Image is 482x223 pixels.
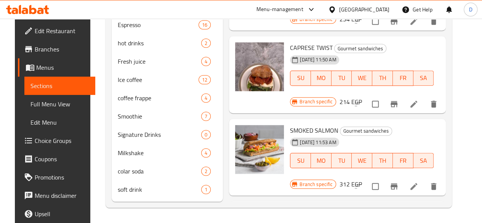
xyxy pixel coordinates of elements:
[367,13,383,29] span: Select to update
[297,56,339,63] span: [DATE] 11:50 AM
[18,40,95,58] a: Branches
[201,167,211,176] div: items
[30,81,89,90] span: Sections
[339,96,362,107] h6: 214 EGP
[290,153,311,168] button: SU
[24,95,95,113] a: Full Menu View
[385,177,403,196] button: Branch-specific-item
[416,72,431,83] span: SA
[18,205,95,223] a: Upsell
[469,5,472,14] span: D
[201,148,211,157] div: items
[375,155,390,166] span: TH
[235,42,284,91] img: CAPRESE TWIST
[201,57,211,66] div: items
[393,71,413,86] button: FR
[112,71,223,89] div: Ice coffee12
[409,99,418,109] a: Edit menu item
[35,136,89,145] span: Choice Groups
[112,125,223,144] div: Signature Drinks0
[35,26,89,35] span: Edit Restaurant
[118,75,199,84] span: Ice coffee
[385,12,403,30] button: Branch-specific-item
[335,155,349,166] span: TU
[409,182,418,191] a: Edit menu item
[296,16,336,23] span: Branch specific
[290,42,333,53] span: CAPRESE TWIST
[416,155,431,166] span: SA
[18,186,95,205] a: Menu disclaimer
[355,72,369,83] span: WE
[396,155,410,166] span: FR
[339,5,389,14] div: [GEOGRAPHIC_DATA]
[118,167,201,176] span: colar soda
[118,130,201,139] span: Signature Drinks
[112,144,223,162] div: Milkshake4
[393,153,413,168] button: FR
[202,58,210,65] span: 4
[202,95,210,102] span: 4
[340,127,392,135] span: Gourmet sandwiches
[202,40,210,47] span: 2
[112,162,223,180] div: colar soda2
[18,168,95,186] a: Promotions
[235,125,284,174] img: SMOKED SALMON
[256,5,303,14] div: Menu-management
[118,185,201,194] span: soft drink
[352,153,372,168] button: WE
[201,185,211,194] div: items
[339,179,362,189] h6: 312 EGP
[112,52,223,71] div: Fresh juice4
[367,178,383,194] span: Select to update
[112,16,223,34] div: Espresso16
[201,112,211,121] div: items
[199,75,211,84] div: items
[36,63,89,72] span: Menus
[199,21,210,29] span: 16
[372,153,393,168] button: TH
[413,153,434,168] button: SA
[118,112,201,121] span: Smoothie
[118,148,201,157] div: Milkshake
[314,72,328,83] span: MO
[199,20,211,29] div: items
[18,58,95,77] a: Menus
[202,168,210,175] span: 2
[335,44,386,53] span: Gourmet sandwiches
[18,22,95,40] a: Edit Restaurant
[30,99,89,109] span: Full Menu View
[296,98,336,105] span: Branch specific
[311,71,331,86] button: MO
[199,76,210,83] span: 12
[409,17,418,26] a: Edit menu item
[118,93,201,103] span: coffee frappe
[352,71,372,86] button: WE
[35,209,89,218] span: Upsell
[112,89,223,107] div: coffee frappe4
[331,153,352,168] button: TU
[311,153,331,168] button: MO
[375,72,390,83] span: TH
[35,45,89,54] span: Branches
[201,39,211,48] div: items
[202,186,210,193] span: 1
[118,57,201,66] span: Fresh juice
[112,34,223,52] div: hot drinks2
[18,132,95,150] a: Choice Groups
[112,180,223,199] div: soft drink1
[18,150,95,168] a: Coupons
[424,12,443,30] button: delete
[35,173,89,182] span: Promotions
[424,95,443,113] button: delete
[202,131,210,138] span: 0
[201,130,211,139] div: items
[35,191,89,200] span: Menu disclaimer
[24,113,95,132] a: Edit Menu
[385,95,403,113] button: Branch-specific-item
[339,14,362,24] h6: 234 EGP
[118,20,199,29] span: Espresso
[396,72,410,83] span: FR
